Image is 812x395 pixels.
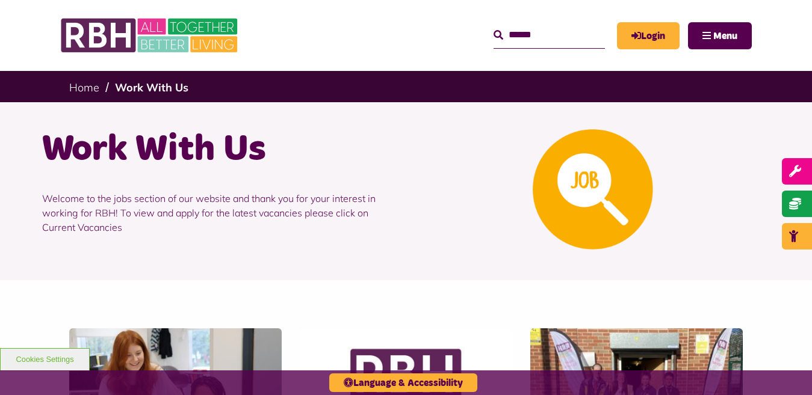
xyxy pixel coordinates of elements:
[115,81,188,94] a: Work With Us
[713,31,737,41] span: Menu
[69,81,99,94] a: Home
[533,129,653,250] img: Looking For A Job
[758,341,812,395] iframe: Netcall Web Assistant for live chat
[617,22,680,49] a: MyRBH
[329,373,477,392] button: Language & Accessibility
[688,22,752,49] button: Navigation
[42,126,397,173] h1: Work With Us
[42,173,397,253] p: Welcome to the jobs section of our website and thank you for your interest in working for RBH! To...
[60,12,241,59] img: RBH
